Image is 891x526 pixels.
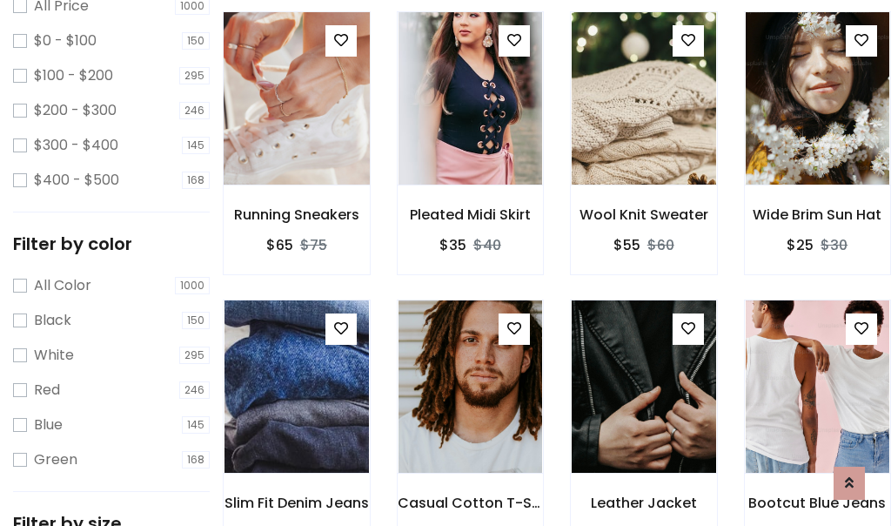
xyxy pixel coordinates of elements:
span: 150 [182,312,210,329]
span: 168 [182,172,210,189]
label: Green [34,449,77,470]
label: $100 - $200 [34,65,113,86]
h5: Filter by color [13,233,210,254]
h6: Running Sneakers [224,206,370,223]
h6: $25 [787,237,814,253]
span: 295 [179,67,210,84]
del: $40 [473,235,501,255]
span: 1000 [175,277,210,294]
span: 145 [182,416,210,434]
label: $0 - $100 [34,30,97,51]
label: $200 - $300 [34,100,117,121]
h6: Bootcut Blue Jeans [745,495,891,511]
h6: Leather Jacket [571,495,717,511]
label: $300 - $400 [34,135,118,156]
h6: $55 [613,237,640,253]
h6: Wide Brim Sun Hat [745,206,891,223]
del: $75 [300,235,327,255]
span: 150 [182,32,210,50]
del: $30 [821,235,847,255]
label: Black [34,310,71,331]
label: $400 - $500 [34,170,119,191]
h6: Slim Fit Denim Jeans [224,495,370,511]
span: 168 [182,451,210,469]
del: $60 [647,235,674,255]
label: All Color [34,275,91,296]
span: 145 [182,137,210,154]
h6: $35 [439,237,466,253]
h6: Casual Cotton T-Shirt [398,495,544,511]
span: 246 [179,381,210,399]
label: Blue [34,415,63,435]
label: White [34,345,74,366]
span: 295 [179,347,210,364]
h6: Pleated Midi Skirt [398,206,544,223]
span: 246 [179,102,210,119]
h6: Wool Knit Sweater [571,206,717,223]
h6: $65 [266,237,293,253]
label: Red [34,380,60,401]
